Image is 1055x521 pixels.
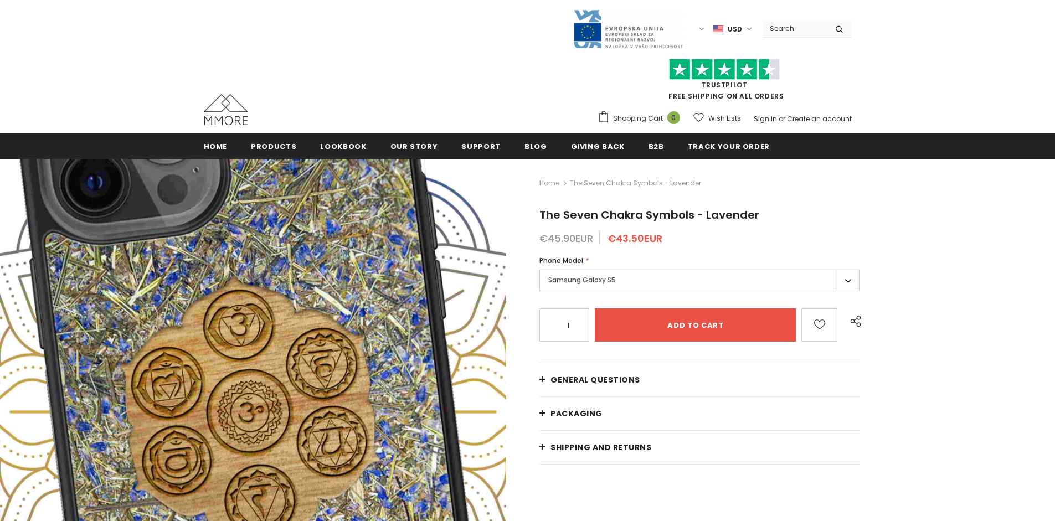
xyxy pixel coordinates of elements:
span: The Seven Chakra Symbols - Lavender [539,207,759,223]
a: Trustpilot [702,80,748,90]
a: Blog [524,133,547,158]
a: Home [539,177,559,190]
span: Lookbook [320,141,366,152]
a: Our Story [390,133,438,158]
span: Phone Model [539,256,583,265]
a: support [461,133,501,158]
span: The Seven Chakra Symbols - Lavender [570,177,701,190]
span: Wish Lists [708,113,741,124]
a: Create an account [787,114,852,123]
span: B2B [649,141,664,152]
span: Giving back [571,141,625,152]
span: General Questions [550,374,640,385]
span: support [461,141,501,152]
span: 0 [667,111,680,124]
input: Add to cart [595,308,796,342]
img: Javni Razpis [573,9,683,49]
span: FREE SHIPPING ON ALL ORDERS [598,64,852,101]
a: PACKAGING [539,397,860,430]
img: USD [713,24,723,34]
a: Track your order [688,133,770,158]
span: Our Story [390,141,438,152]
span: USD [728,24,742,35]
a: B2B [649,133,664,158]
span: Blog [524,141,547,152]
span: Shipping and returns [550,442,651,453]
span: Home [204,141,228,152]
span: Track your order [688,141,770,152]
span: €43.50EUR [608,231,662,245]
span: €45.90EUR [539,231,593,245]
a: Home [204,133,228,158]
img: MMORE Cases [204,94,248,125]
a: Giving back [571,133,625,158]
a: Wish Lists [693,109,741,128]
span: or [779,114,785,123]
input: Search Site [763,20,827,37]
a: General Questions [539,363,860,396]
a: Sign In [754,114,777,123]
a: Javni Razpis [573,24,683,33]
a: Shipping and returns [539,431,860,464]
span: Shopping Cart [613,113,663,124]
img: Trust Pilot Stars [669,59,780,80]
a: Lookbook [320,133,366,158]
span: PACKAGING [550,408,603,419]
a: Shopping Cart 0 [598,110,686,127]
span: Products [251,141,296,152]
a: Products [251,133,296,158]
label: Samsung Galaxy S5 [539,270,860,291]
